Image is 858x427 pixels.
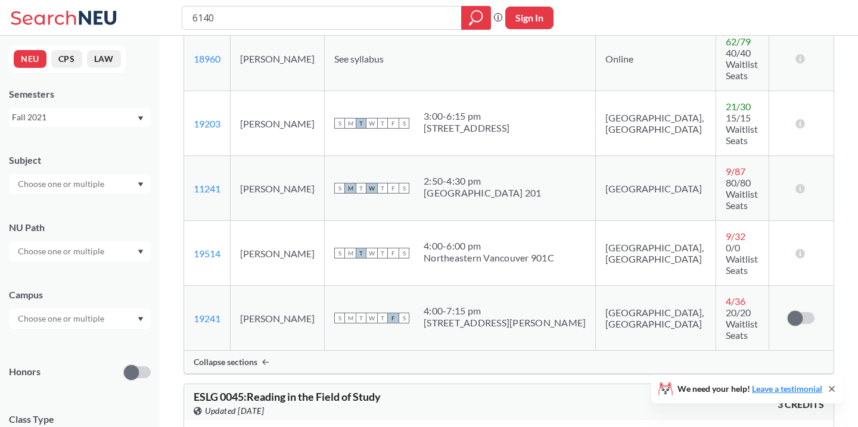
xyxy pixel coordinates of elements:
span: F [388,313,399,323]
a: 19241 [194,313,220,324]
input: Choose one or multiple [12,311,112,326]
td: [GEOGRAPHIC_DATA], [GEOGRAPHIC_DATA] [596,91,716,156]
input: Choose one or multiple [12,244,112,258]
span: See syllabus [334,53,384,64]
span: W [366,248,377,258]
p: Honors [9,365,41,379]
span: T [377,118,388,129]
span: S [399,313,409,323]
span: F [388,183,399,194]
div: 3:00 - 6:15 pm [424,110,509,122]
div: Dropdown arrow [9,308,151,329]
div: [GEOGRAPHIC_DATA] 201 [424,187,541,199]
span: Collapse sections [194,357,257,367]
div: Subject [9,154,151,167]
span: T [356,313,366,323]
a: 19514 [194,248,220,259]
td: [PERSON_NAME] [231,286,325,351]
span: 40/40 Waitlist Seats [726,47,758,81]
span: 0/0 Waitlist Seats [726,242,758,276]
div: [STREET_ADDRESS] [424,122,509,134]
span: ESLG 0045 : Reading in the Field of Study [194,390,381,403]
a: 11241 [194,183,220,194]
button: NEU [14,50,46,68]
span: F [388,248,399,258]
div: Fall 2021Dropdown arrow [9,108,151,127]
svg: Dropdown arrow [138,182,144,187]
div: [STREET_ADDRESS][PERSON_NAME] [424,317,586,329]
div: Collapse sections [184,351,834,373]
td: [GEOGRAPHIC_DATA] [596,156,716,221]
div: NU Path [9,221,151,234]
span: M [345,248,356,258]
svg: Dropdown arrow [138,250,144,254]
button: Sign In [505,7,554,29]
td: [PERSON_NAME] [231,91,325,156]
div: Northeastern Vancouver 901C [424,252,554,264]
td: [GEOGRAPHIC_DATA], [GEOGRAPHIC_DATA] [596,221,716,286]
span: T [356,118,366,129]
span: W [366,183,377,194]
div: magnifying glass [461,6,491,30]
span: S [399,248,409,258]
span: 15/15 Waitlist Seats [726,112,758,146]
a: 19203 [194,118,220,129]
span: M [345,183,356,194]
span: W [366,313,377,323]
span: 3 CREDITS [778,398,824,411]
span: Class Type [9,413,151,426]
td: [PERSON_NAME] [231,221,325,286]
span: M [345,118,356,129]
svg: magnifying glass [469,10,483,26]
td: [PERSON_NAME] [231,26,325,91]
span: S [334,118,345,129]
div: Dropdown arrow [9,174,151,194]
svg: Dropdown arrow [138,317,144,322]
span: 62 / 79 [726,36,751,47]
span: S [399,183,409,194]
span: T [356,183,366,194]
button: CPS [51,50,82,68]
span: F [388,118,399,129]
span: 4 / 36 [726,295,745,307]
div: 2:50 - 4:30 pm [424,175,541,187]
div: Dropdown arrow [9,241,151,261]
td: [GEOGRAPHIC_DATA], [GEOGRAPHIC_DATA] [596,286,716,351]
span: 9 / 87 [726,166,745,177]
span: S [334,183,345,194]
span: Updated [DATE] [205,404,264,417]
button: LAW [87,50,121,68]
div: 4:00 - 6:00 pm [424,240,554,252]
span: S [334,248,345,258]
a: Leave a testimonial [752,384,822,394]
span: T [356,248,366,258]
span: S [334,313,345,323]
td: Online [596,26,716,91]
div: Fall 2021 [12,111,136,124]
td: [PERSON_NAME] [231,156,325,221]
span: 21 / 30 [726,101,751,112]
div: Campus [9,288,151,301]
div: Semesters [9,88,151,101]
a: 18960 [194,53,220,64]
span: 20/20 Waitlist Seats [726,307,758,341]
input: Class, professor, course number, "phrase" [191,8,453,28]
div: 4:00 - 7:15 pm [424,305,586,317]
svg: Dropdown arrow [138,116,144,121]
span: T [377,183,388,194]
span: S [399,118,409,129]
input: Choose one or multiple [12,177,112,191]
span: T [377,313,388,323]
span: M [345,313,356,323]
span: W [366,118,377,129]
span: 9 / 32 [726,230,745,242]
span: T [377,248,388,258]
span: We need your help! [677,385,822,393]
span: 80/80 Waitlist Seats [726,177,758,211]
